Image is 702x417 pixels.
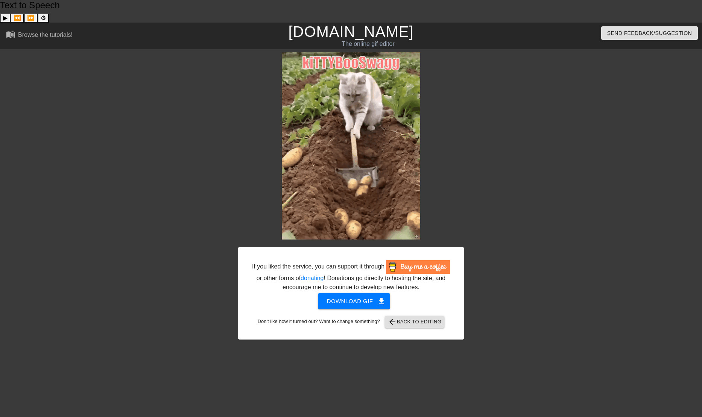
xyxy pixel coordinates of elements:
button: Previous [11,14,24,23]
a: Browse the tutorials! [6,30,73,41]
img: Buy Me A Coffee [386,260,450,274]
img: vQsJWyLJ.gif [282,52,420,240]
a: donating [301,275,324,281]
img: webicon_green.png [306,276,312,282]
div: Browse the tutorials! [18,32,73,38]
span: get_app [377,297,386,306]
button: Settings [38,14,49,23]
span: menu_book [6,30,15,39]
button: Back to Editing [385,316,445,328]
div: The online gif editor [238,39,498,49]
button: Download gif [318,293,391,309]
span: Back to Editing [388,317,442,326]
a: [DOMAIN_NAME] [288,23,413,40]
a: Download gif [312,297,391,304]
span: Send Feedback/Suggestion [607,29,692,38]
span: Download gif [327,296,381,306]
button: Forward [24,14,38,23]
div: Don't like how it turned out? Want to change something? [250,316,452,328]
div: If you liked the service, you can support it through or other forms of ! Donations go directly to... [251,260,451,292]
button: Send Feedback/Suggestion [601,26,698,40]
span: arrow_back [388,317,397,326]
